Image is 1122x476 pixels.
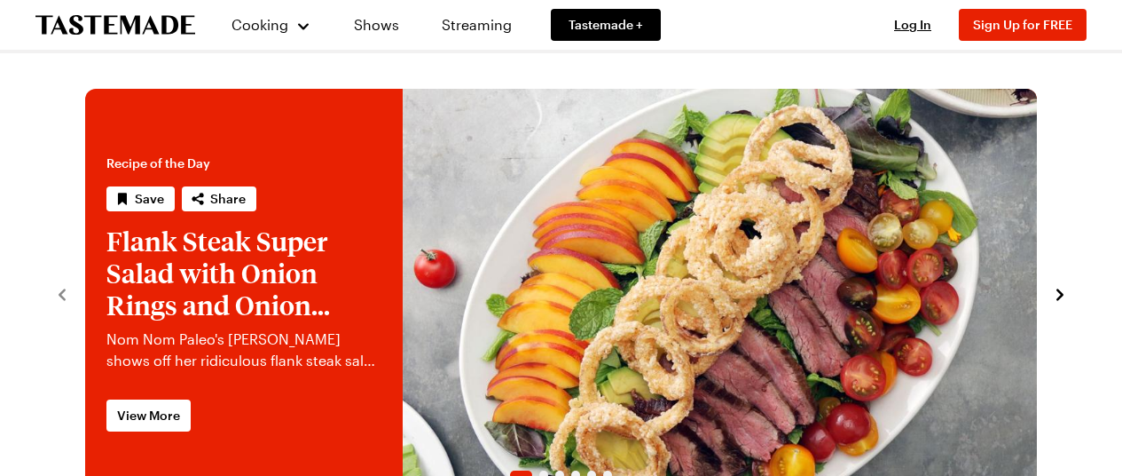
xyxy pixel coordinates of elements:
[551,9,661,41] a: Tastemade +
[231,4,311,46] button: Cooking
[231,16,288,33] span: Cooking
[894,17,931,32] span: Log In
[569,16,643,34] span: Tastemade +
[135,190,164,208] span: Save
[106,400,191,432] a: View More
[877,16,948,34] button: Log In
[106,186,175,211] button: Save recipe
[182,186,256,211] button: Share
[35,15,195,36] a: To Tastemade Home Page
[959,9,1087,41] button: Sign Up for FREE
[210,190,246,208] span: Share
[117,407,180,424] span: View More
[973,17,1072,32] span: Sign Up for FREE
[53,282,71,304] button: navigate to previous item
[1051,282,1069,304] button: navigate to next item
